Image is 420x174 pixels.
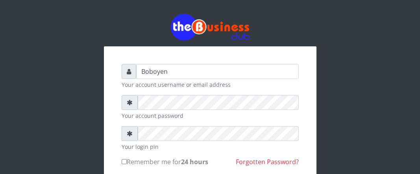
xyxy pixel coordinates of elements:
[122,81,299,89] small: Your account username or email address
[122,112,299,120] small: Your account password
[181,158,208,166] b: 24 hours
[122,157,208,167] label: Remember me for
[136,64,299,79] input: Username or email address
[122,159,127,164] input: Remember me for24 hours
[236,158,299,166] a: Forgotten Password?
[122,143,299,151] small: Your login pin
